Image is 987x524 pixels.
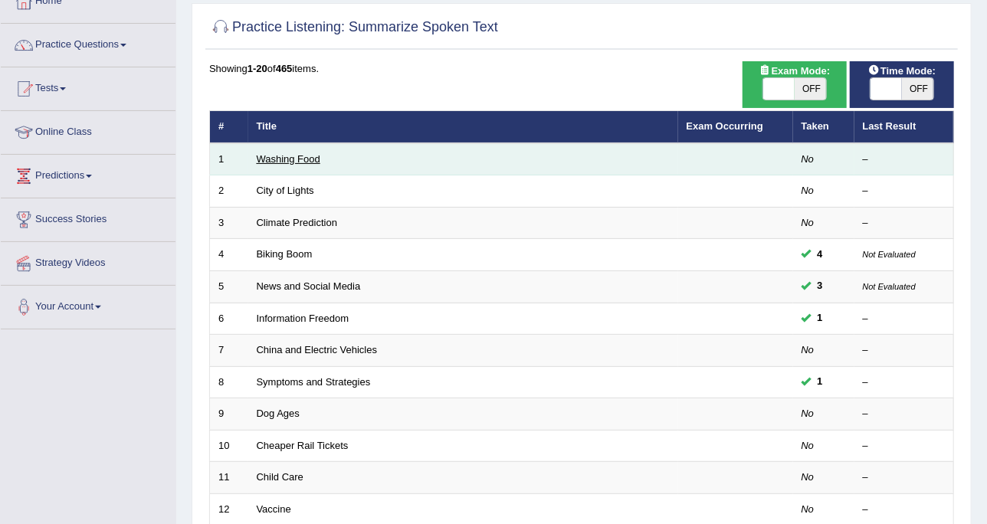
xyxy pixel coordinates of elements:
td: 7 [210,335,248,367]
a: Strategy Videos [1,242,175,280]
a: Your Account [1,286,175,324]
div: – [863,503,946,517]
em: No [802,153,815,165]
a: Washing Food [257,153,320,165]
em: No [802,408,815,419]
span: OFF [902,78,934,100]
a: Success Stories [1,198,175,237]
div: – [863,184,946,198]
a: Climate Prediction [257,217,338,228]
a: Tests [1,67,175,106]
small: Not Evaluated [863,282,916,291]
small: Not Evaluated [863,250,916,259]
b: 465 [276,63,293,74]
a: City of Lights [257,185,314,196]
td: 6 [210,303,248,335]
td: 11 [210,462,248,494]
td: 3 [210,207,248,239]
a: Biking Boom [257,248,313,260]
div: Showing of items. [209,61,954,76]
em: No [802,471,815,483]
div: – [863,343,946,358]
th: # [210,111,248,143]
td: 1 [210,143,248,175]
div: – [863,216,946,231]
a: Symptoms and Strategies [257,376,371,388]
td: 10 [210,430,248,462]
a: Child Care [257,471,303,483]
div: – [863,312,946,326]
a: Dog Ages [257,408,300,419]
span: You can still take this question [812,247,829,263]
td: 9 [210,398,248,431]
span: Time Mode: [862,63,942,79]
span: Exam Mode: [753,63,836,79]
a: China and Electric Vehicles [257,344,378,355]
div: – [863,470,946,485]
td: 4 [210,239,248,271]
th: Title [248,111,678,143]
a: Vaccine [257,503,291,515]
h2: Practice Listening: Summarize Spoken Text [209,16,498,39]
div: Show exams occurring in exams [743,61,847,108]
td: 5 [210,271,248,303]
td: 2 [210,175,248,208]
div: – [863,439,946,454]
th: Last Result [854,111,954,143]
a: Online Class [1,111,175,149]
b: 1-20 [248,63,267,74]
div: – [863,152,946,167]
span: You can still take this question [812,278,829,294]
em: No [802,185,815,196]
div: – [863,407,946,421]
th: Taken [793,111,854,143]
span: You can still take this question [812,310,829,326]
em: No [802,440,815,451]
a: Exam Occurring [687,120,763,132]
a: Cheaper Rail Tickets [257,440,349,451]
span: You can still take this question [812,374,829,390]
em: No [802,217,815,228]
em: No [802,503,815,515]
em: No [802,344,815,355]
td: 8 [210,366,248,398]
a: Information Freedom [257,313,349,324]
a: News and Social Media [257,280,361,292]
div: – [863,375,946,390]
a: Predictions [1,155,175,193]
a: Practice Questions [1,24,175,62]
span: OFF [795,78,827,100]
